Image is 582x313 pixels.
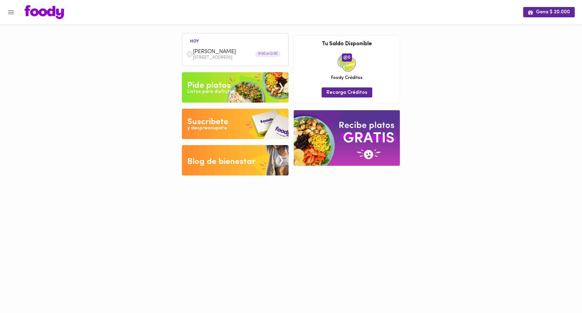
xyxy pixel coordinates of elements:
[255,51,280,57] div: 9:00 a 12:30
[187,156,256,168] div: Blog de bienestar
[182,145,289,175] img: Blog de bienestar
[187,88,235,95] div: Listos para disfrutar
[4,5,18,20] button: Menu
[193,56,284,60] p: [STREET_ADDRESS]
[186,51,193,57] img: dish.png
[187,80,231,92] div: Pide platos
[342,53,352,61] span: 0
[343,55,348,60] img: foody-creditos.png
[294,110,400,166] img: referral-banner.png
[182,72,289,103] img: Pide un Platos
[185,38,204,44] li: hoy
[528,9,570,15] span: Gana $ 20.000
[523,7,575,17] button: Gana $ 20.000
[338,53,356,72] img: credits-package.png
[298,41,395,47] h3: Tu Saldo Disponible
[326,90,367,96] span: Recarga Créditos
[547,278,576,307] iframe: Messagebird Livechat Widget
[331,75,363,81] span: Foody Créditos
[182,109,289,139] img: Disfruta bajar de peso
[187,116,228,128] div: Suscribete
[187,125,227,132] div: y despreocupate
[193,49,263,56] span: [PERSON_NAME]
[25,5,64,19] img: logo.png
[322,87,372,97] button: Recarga Créditos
